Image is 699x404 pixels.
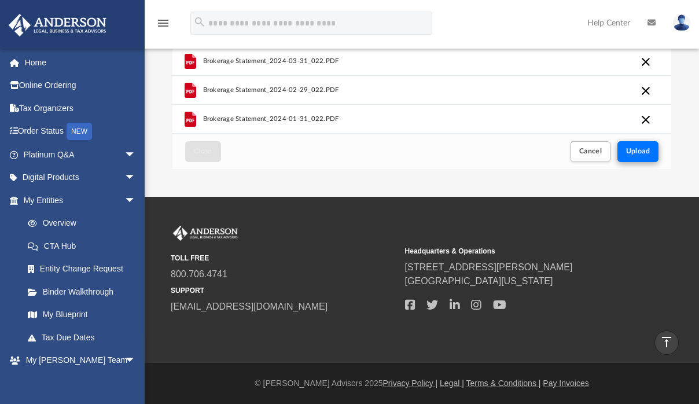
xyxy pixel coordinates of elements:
[639,113,653,127] button: Cancel this upload
[16,326,153,349] a: Tax Due Dates
[16,303,148,326] a: My Blueprint
[124,189,148,212] span: arrow_drop_down
[5,14,110,36] img: Anderson Advisors Platinum Portal
[571,141,611,161] button: Cancel
[579,148,602,155] span: Cancel
[405,262,573,272] a: [STREET_ADDRESS][PERSON_NAME]
[8,51,153,74] a: Home
[639,84,653,98] button: Cancel this upload
[171,269,227,279] a: 800.706.4741
[639,55,653,69] button: Cancel this upload
[383,379,438,388] a: Privacy Policy |
[626,148,650,155] span: Upload
[660,335,674,349] i: vertical_align_top
[16,258,153,281] a: Entity Change Request
[16,212,153,235] a: Overview
[543,379,588,388] a: Pay Invoices
[405,246,631,256] small: Headquarters & Operations
[16,234,153,258] a: CTA Hub
[171,285,397,296] small: SUPPORT
[156,22,170,30] a: menu
[171,253,397,263] small: TOLL FREE
[156,16,170,30] i: menu
[617,141,659,161] button: Upload
[203,86,339,94] span: Brokerage Statement_2024-02-29_022.PDF
[16,280,153,303] a: Binder Walkthrough
[203,115,339,123] span: Brokerage Statement_2024-01-31_022.PDF
[440,379,464,388] a: Legal |
[8,74,153,97] a: Online Ordering
[124,143,148,167] span: arrow_drop_down
[203,57,339,65] span: Brokerage Statement_2024-03-31_022.PDF
[145,377,699,390] div: © [PERSON_NAME] Advisors 2025
[67,123,92,140] div: NEW
[8,97,153,120] a: Tax Organizers
[654,330,679,355] a: vertical_align_top
[673,14,690,31] img: User Pic
[8,120,153,144] a: Order StatusNEW
[8,189,153,212] a: My Entitiesarrow_drop_down
[8,349,148,372] a: My [PERSON_NAME] Teamarrow_drop_down
[8,166,153,189] a: Digital Productsarrow_drop_down
[194,148,212,155] span: Close
[8,143,153,166] a: Platinum Q&Aarrow_drop_down
[124,166,148,190] span: arrow_drop_down
[466,379,541,388] a: Terms & Conditions |
[171,302,328,311] a: [EMAIL_ADDRESS][DOMAIN_NAME]
[185,141,221,161] button: Close
[171,226,240,241] img: Anderson Advisors Platinum Portal
[405,276,553,286] a: [GEOGRAPHIC_DATA][US_STATE]
[124,349,148,373] span: arrow_drop_down
[193,16,206,28] i: search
